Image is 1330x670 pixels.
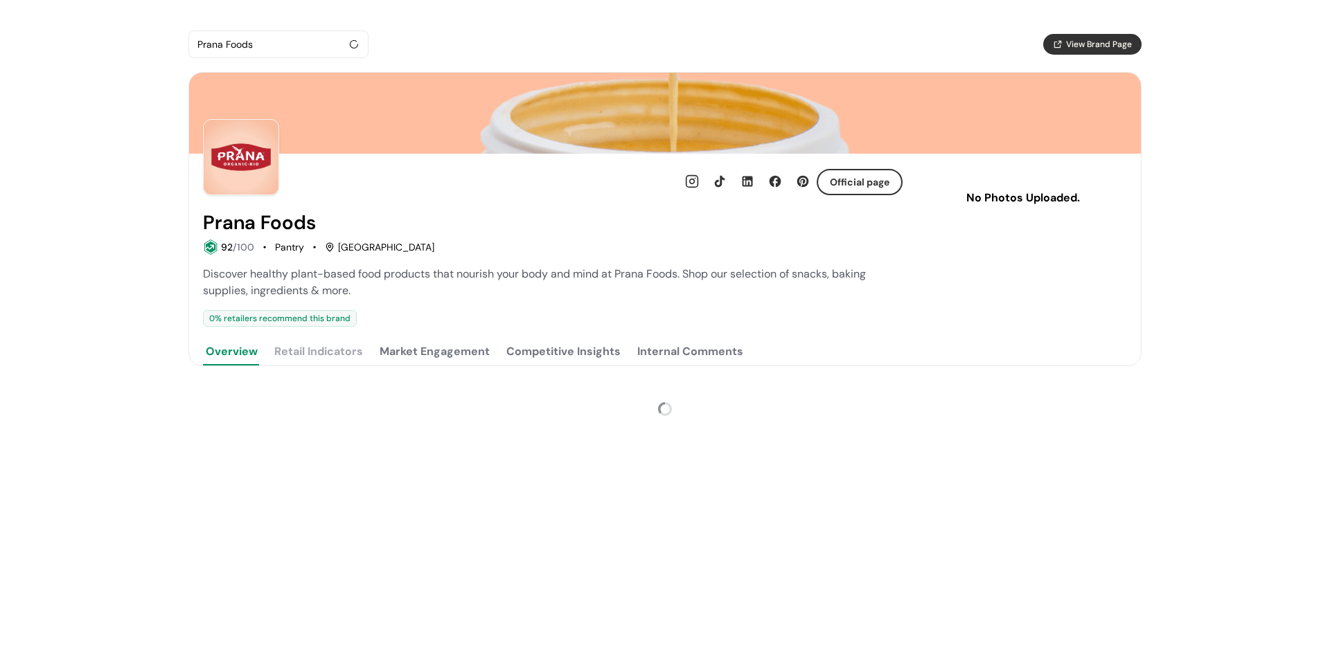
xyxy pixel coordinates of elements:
[637,343,743,360] div: Internal Comments
[203,338,260,365] button: Overview
[203,310,357,327] div: 0 % retailers recommend this brand
[817,169,903,195] button: Official page
[1043,34,1142,55] button: View Brand Page
[941,190,1105,206] p: No Photos Uploaded.
[197,36,346,53] div: Prana Foods
[233,241,254,253] span: /100
[1066,38,1132,51] span: View Brand Page
[272,338,366,365] button: Retail Indicators
[221,241,233,253] span: 92
[203,212,316,234] h2: Prana Foods
[377,338,493,365] button: Market Engagement
[189,73,1141,154] img: Brand cover image
[203,266,866,298] span: Discover healthy plant-based food products that nourish your body and mind at Prana Foods. Shop o...
[504,338,623,365] button: Competitive Insights
[203,119,279,195] img: Brand Photo
[275,240,304,255] div: Pantry
[325,240,434,255] div: [GEOGRAPHIC_DATA]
